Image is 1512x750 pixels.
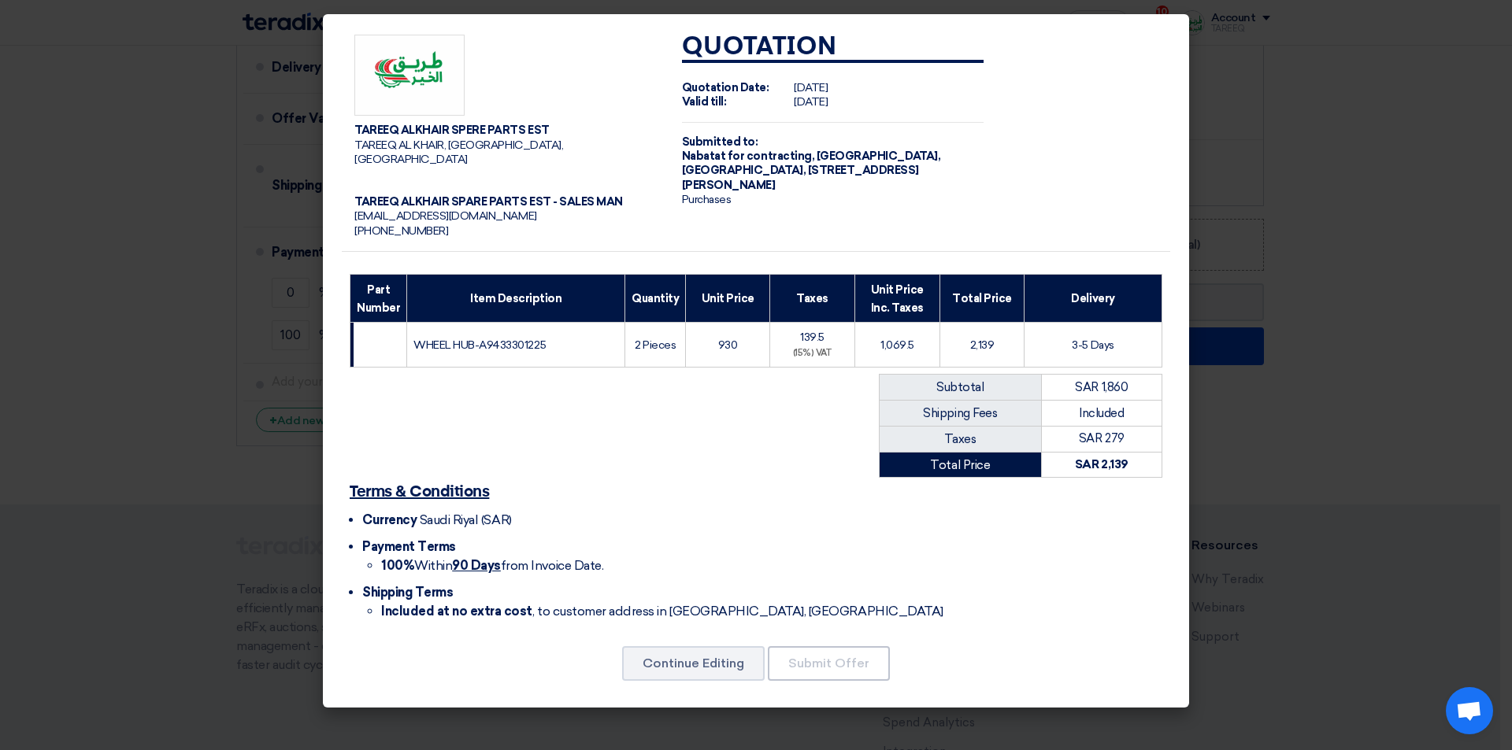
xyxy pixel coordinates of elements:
font: Unit Price [702,292,754,305]
font: Valid till: [682,95,727,109]
font: Submitted to: [682,135,758,149]
font: Taxes [796,292,828,305]
font: Taxes [944,432,976,446]
font: Unit Price Inc. Taxes [871,283,924,314]
font: Included [1079,406,1124,420]
font: Terms & Conditions [350,484,489,500]
font: Shipping Fees [923,406,997,420]
font: [GEOGRAPHIC_DATA], [GEOGRAPHIC_DATA], [STREET_ADDRESS] [682,150,940,177]
a: Open chat [1446,687,1493,734]
font: 100% [381,558,414,573]
font: Total Price [952,292,1012,305]
font: Quotation [682,35,837,60]
font: Submit Offer [788,656,869,671]
font: Within [414,558,452,573]
font: Saudi Riyal (SAR) [420,512,512,527]
button: Submit Offer [768,646,890,681]
font: 1,069.5 [880,338,914,352]
font: Purchases [682,193,732,206]
font: Payment Terms [362,539,456,554]
img: Company Logo [354,35,465,116]
font: Delivery [1071,292,1114,305]
font: WHEEL HUB-A9433301225 [413,338,546,352]
font: TAREEQ ALKHAIR SPARE PARTS EST - SALES MAN [354,195,623,209]
font: [DATE] [794,95,828,109]
font: Item Description [470,292,561,305]
font: 2 Pieces [635,338,676,352]
font: 139.5 [800,331,825,344]
font: Currency [362,512,417,527]
font: Part Number [357,283,400,314]
font: [DATE] [794,81,828,94]
font: 3-5 Days [1072,338,1114,352]
font: 2,139 [970,338,995,352]
font: TAREEQ ALKHAIR SPERE PARTS EST [354,124,550,137]
font: Quotation Date: [682,81,769,94]
font: Nabatat for contracting, [682,150,814,163]
font: , to customer address in [GEOGRAPHIC_DATA], [GEOGRAPHIC_DATA] [532,604,943,619]
font: Included at no extra cost [381,604,532,619]
font: SAR 1,860 [1075,380,1128,394]
font: (15%) VAT [793,348,832,358]
font: SAR 2,139 [1075,457,1128,471]
font: SAR 279 [1079,431,1125,445]
font: 930 [718,338,738,352]
font: [EMAIL_ADDRESS][DOMAIN_NAME] [354,209,537,223]
font: 90 Days [452,558,501,573]
font: Quantity [632,292,679,305]
button: Continue Editing [622,646,765,681]
font: Shipping Terms [362,585,453,600]
font: from Invoice Date. [501,558,603,573]
font: [PHONE_NUMBER] [354,224,448,238]
font: Continue Editing [643,656,744,671]
font: Total Price [930,458,990,472]
font: Subtotal [936,380,984,394]
font: [PERSON_NAME] [682,179,776,192]
font: TAREEQ AL KHAIR, [GEOGRAPHIC_DATA], [GEOGRAPHIC_DATA] [354,139,563,166]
